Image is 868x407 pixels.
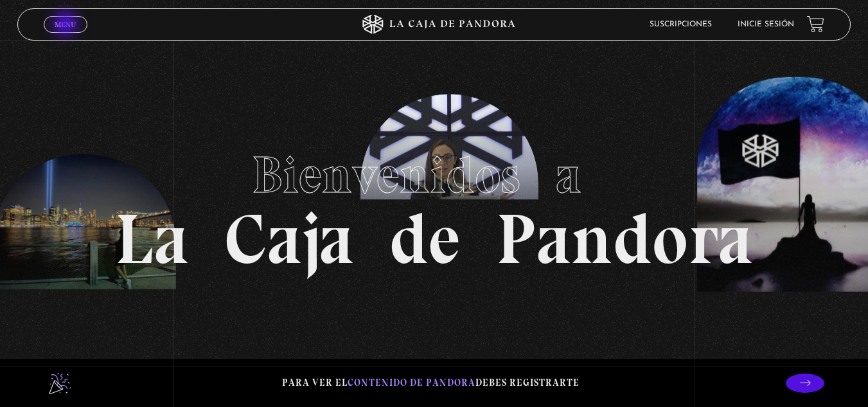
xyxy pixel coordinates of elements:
h1: La Caja de Pandora [115,133,753,275]
span: Menu [55,21,76,28]
a: Suscripciones [650,21,712,28]
span: Cerrar [50,31,80,40]
a: View your shopping cart [807,15,824,33]
span: contenido de Pandora [348,377,475,388]
span: Bienvenidos a [252,144,617,206]
a: Inicie sesión [738,21,794,28]
p: Para ver el debes registrarte [282,374,580,392]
